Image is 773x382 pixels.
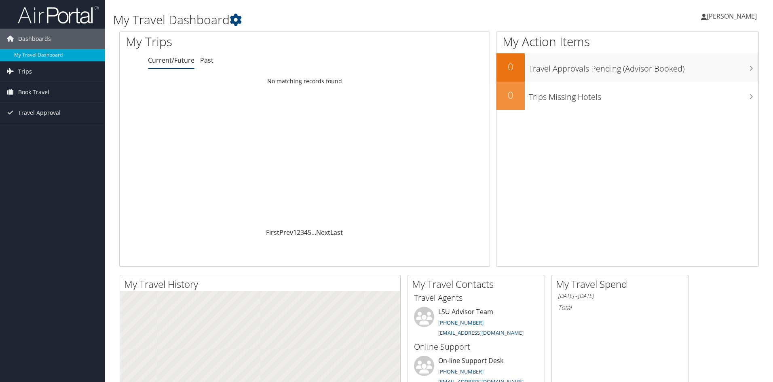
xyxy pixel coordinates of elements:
h6: Total [558,303,682,312]
a: 5 [308,228,311,237]
span: [PERSON_NAME] [707,12,757,21]
a: 4 [304,228,308,237]
span: Book Travel [18,82,49,102]
a: 1 [293,228,297,237]
a: [PERSON_NAME] [701,4,765,28]
h2: My Travel Spend [556,277,689,291]
h3: Trips Missing Hotels [529,87,758,103]
a: 2 [297,228,300,237]
a: Next [316,228,330,237]
li: LSU Advisor Team [410,307,543,340]
a: [PHONE_NUMBER] [438,368,484,375]
h2: 0 [496,88,525,102]
h2: 0 [496,60,525,74]
h2: My Travel History [124,277,400,291]
span: Dashboards [18,29,51,49]
a: First [266,228,279,237]
h3: Travel Agents [414,292,539,304]
a: [EMAIL_ADDRESS][DOMAIN_NAME] [438,329,524,336]
h3: Online Support [414,341,539,352]
h1: My Trips [126,33,329,50]
a: 3 [300,228,304,237]
td: No matching records found [120,74,490,89]
span: … [311,228,316,237]
a: 0Trips Missing Hotels [496,82,758,110]
a: 0Travel Approvals Pending (Advisor Booked) [496,53,758,82]
h6: [DATE] - [DATE] [558,292,682,300]
h1: My Travel Dashboard [113,11,548,28]
h3: Travel Approvals Pending (Advisor Booked) [529,59,758,74]
a: Prev [279,228,293,237]
h1: My Action Items [496,33,758,50]
a: Past [200,56,213,65]
a: Last [330,228,343,237]
a: [PHONE_NUMBER] [438,319,484,326]
span: Trips [18,61,32,82]
img: airportal-logo.png [18,5,99,24]
a: Current/Future [148,56,194,65]
h2: My Travel Contacts [412,277,545,291]
span: Travel Approval [18,103,61,123]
